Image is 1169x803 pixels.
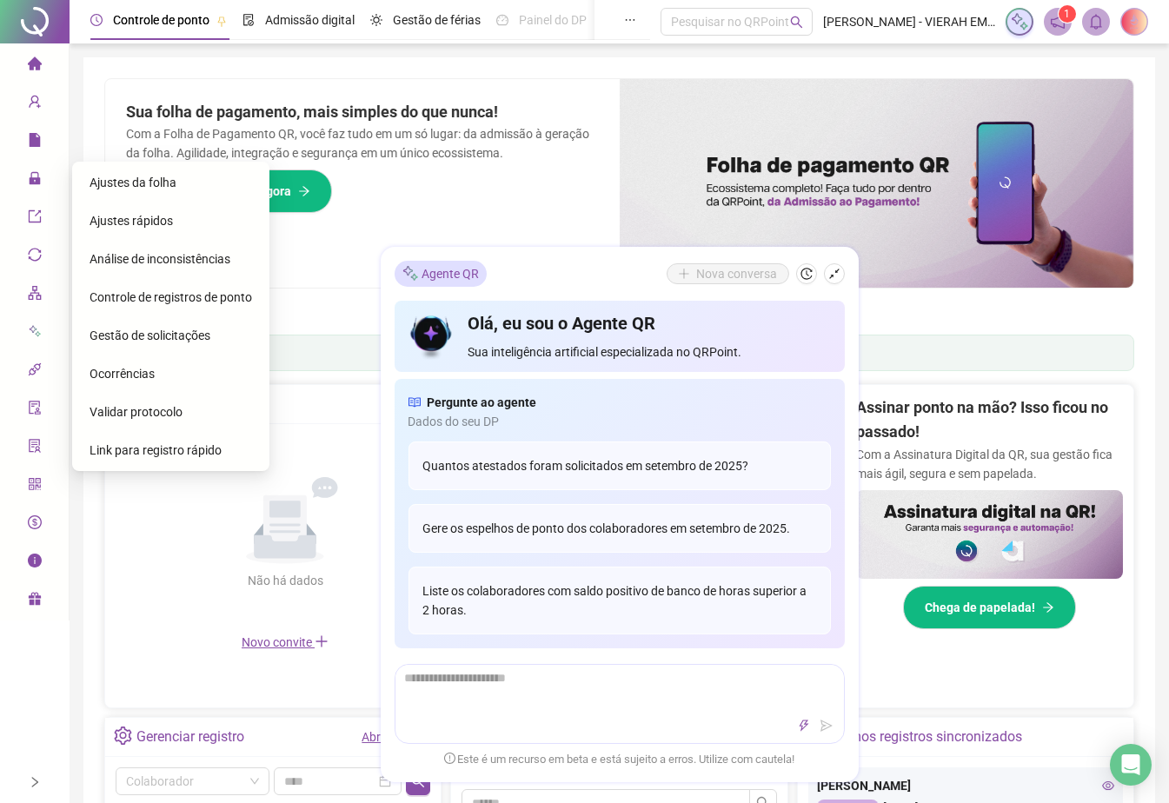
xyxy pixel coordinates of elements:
div: Agente QR [395,261,487,287]
span: solution [28,431,42,466]
span: bell [1088,14,1104,30]
span: Sua inteligência artificial especializada no QRPoint. [468,342,830,362]
span: qrcode [28,469,42,504]
div: Não há dados [205,571,365,590]
span: Controle de registros de ponto [90,290,252,304]
span: Pergunte ao agente [428,393,537,412]
span: Validar protocolo [90,405,183,419]
span: read [408,393,421,412]
span: 1 [1065,8,1071,20]
span: Gestão de férias [393,13,481,27]
button: thunderbolt [794,715,814,736]
img: icon [408,311,455,362]
button: Nova conversa [667,263,789,284]
span: [PERSON_NAME] - VIERAH EMPORIO & RESTAURANTE LTDA [823,12,995,31]
img: banner%2F8d14a306-6205-4263-8e5b-06e9a85ad873.png [620,79,1134,288]
img: sparkle-icon.fc2bf0ac1784a2077858766a79e2daf3.svg [402,264,419,282]
div: Liste os colaboradores com saldo positivo de banco de horas superior a 2 horas. [408,567,831,634]
span: file [28,125,42,160]
span: info-circle [28,546,42,581]
span: Este é um recurso em beta e está sujeito a erros. Utilize com cautela! [444,751,795,768]
div: Open Intercom Messenger [1110,744,1152,786]
span: export [28,202,42,236]
span: eye [1102,780,1114,792]
span: Painel do DP [519,13,587,27]
span: Ajustes da folha [90,176,176,189]
span: exclamation-circle [444,753,455,764]
sup: 1 [1059,5,1076,23]
span: api [28,355,42,389]
h2: Sua folha de pagamento, mais simples do que nunca! [126,100,599,124]
span: gift [28,584,42,619]
div: Gere os espelhos de ponto dos colaboradores em setembro de 2025. [408,504,831,553]
span: clock-circle [90,14,103,26]
h4: Olá, eu sou o Agente QR [468,311,830,335]
span: pushpin [216,16,227,26]
span: sync [28,240,42,275]
div: [PERSON_NAME] [817,776,1114,795]
span: apartment [28,278,42,313]
span: arrow-right [1042,601,1054,614]
span: Novo convite [242,635,329,649]
span: home [28,49,42,83]
p: Com a Folha de Pagamento QR, você faz tudo em um só lugar: da admissão à geração da folha. Agilid... [126,124,599,163]
span: thunderbolt [798,720,810,732]
span: pushpin [594,16,604,26]
span: shrink [828,268,840,280]
span: Ajustes rápidos [90,214,173,228]
span: file-done [242,14,255,26]
span: notification [1050,14,1066,30]
span: setting [114,727,132,745]
span: Dados do seu DP [408,412,831,431]
span: search [790,16,803,29]
span: right [29,776,41,788]
span: user-add [28,87,42,122]
span: Gestão de solicitações [90,328,210,342]
h2: Assinar ponto na mão? Isso ficou no passado! [856,395,1123,445]
span: audit [28,393,42,428]
span: arrow-right [298,185,310,197]
div: Gerenciar registro [136,722,244,752]
a: Abrir registro [362,730,432,744]
span: plus [315,634,329,648]
span: dollar [28,508,42,542]
span: ellipsis [624,14,636,26]
span: sun [370,14,382,26]
span: Controle de ponto [113,13,209,27]
p: Com a Assinatura Digital da QR, sua gestão fica mais ágil, segura e sem papelada. [856,445,1123,483]
img: 84367 [1121,9,1147,35]
span: lock [28,163,42,198]
div: Últimos registros sincronizados [829,722,1022,752]
img: sparkle-icon.fc2bf0ac1784a2077858766a79e2daf3.svg [1010,12,1029,31]
span: Chega de papelada! [925,598,1035,617]
button: Chega de papelada! [903,586,1076,629]
span: Admissão digital [265,13,355,27]
div: Quantos atestados foram solicitados em setembro de 2025? [408,441,831,490]
span: Análise de inconsistências [90,252,230,266]
span: history [800,268,813,280]
button: send [816,715,837,736]
span: Ocorrências [90,367,155,381]
img: banner%2F02c71560-61a6-44d4-94b9-c8ab97240462.png [856,490,1123,579]
span: Link para registro rápido [90,443,222,457]
span: dashboard [496,14,508,26]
